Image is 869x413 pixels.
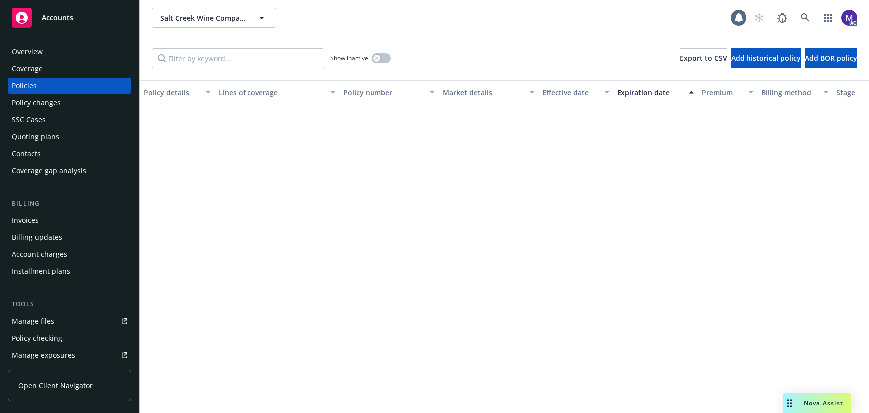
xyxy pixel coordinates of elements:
div: Coverage [12,61,43,77]
a: Invoices [8,212,131,228]
button: Nova Assist [783,393,851,413]
button: Expiration date [613,80,698,104]
div: Account charges [12,246,67,262]
a: Account charges [8,246,131,262]
div: Effective date [542,87,598,98]
div: Tools [8,299,131,309]
a: Start snowing [749,8,769,28]
a: Installment plans [8,263,131,279]
div: Billing method [761,87,817,98]
div: Invoices [12,212,39,228]
span: Open Client Navigator [18,380,93,391]
a: Coverage [8,61,131,77]
div: Coverage gap analysis [12,163,86,179]
div: Drag to move [783,393,796,413]
button: Salt Creek Wine Company [152,8,276,28]
span: Salt Creek Wine Company [160,13,247,23]
a: Policy checking [8,330,131,346]
a: Accounts [8,4,131,32]
div: Quoting plans [12,129,59,145]
button: Export to CSV [680,48,727,68]
a: Overview [8,44,131,60]
span: Accounts [42,14,73,22]
a: Manage files [8,313,131,329]
div: Stage [836,87,867,98]
div: Contacts [12,146,41,162]
div: Policies [12,78,37,94]
button: Billing method [757,80,832,104]
a: Search [795,8,815,28]
button: Policy details [140,80,215,104]
a: Coverage gap analysis [8,163,131,179]
button: Add BOR policy [805,48,857,68]
div: Policy number [343,87,424,98]
span: Add historical policy [731,53,801,63]
div: Manage files [12,313,54,329]
button: Lines of coverage [215,80,339,104]
button: Market details [439,80,538,104]
div: Premium [702,87,743,98]
button: Premium [698,80,757,104]
a: Quoting plans [8,129,131,145]
div: Billing updates [12,229,62,245]
span: Export to CSV [680,53,727,63]
button: Add historical policy [731,48,801,68]
span: Show inactive [330,54,368,62]
div: SSC Cases [12,112,46,128]
div: Policy checking [12,330,62,346]
a: Switch app [818,8,838,28]
input: Filter by keyword... [152,48,324,68]
a: Report a Bug [772,8,792,28]
span: Nova Assist [804,399,843,407]
a: Contacts [8,146,131,162]
div: Market details [443,87,523,98]
a: Policy changes [8,95,131,111]
div: Lines of coverage [219,87,324,98]
a: Billing updates [8,229,131,245]
span: Add BOR policy [805,53,857,63]
div: Overview [12,44,43,60]
a: SSC Cases [8,112,131,128]
img: photo [841,10,857,26]
a: Manage exposures [8,347,131,363]
button: Policy number [339,80,439,104]
div: Policy details [144,87,200,98]
div: Policy changes [12,95,61,111]
a: Policies [8,78,131,94]
div: Billing [8,199,131,208]
div: Manage exposures [12,347,75,363]
button: Effective date [538,80,613,104]
div: Expiration date [617,87,683,98]
div: Installment plans [12,263,70,279]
